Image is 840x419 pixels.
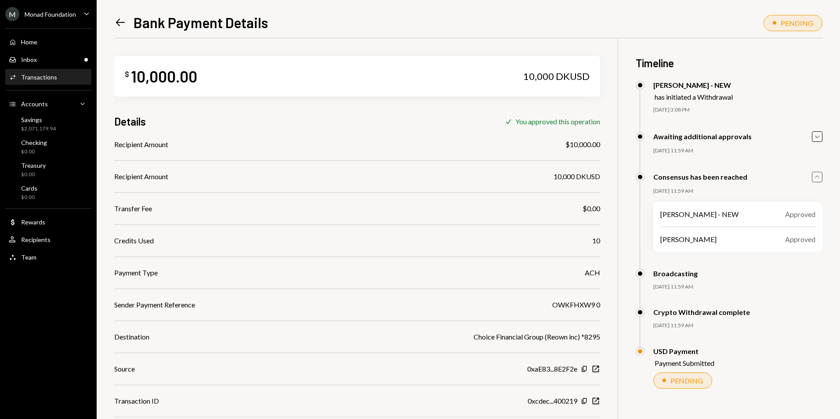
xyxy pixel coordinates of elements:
a: Rewards [5,214,91,230]
div: $ [125,70,129,79]
div: Treasury [21,162,46,169]
div: 10 [592,235,600,246]
div: 0xcdec...400219 [528,396,577,406]
div: $0.00 [583,203,600,214]
div: Team [21,253,36,261]
div: Sender Payment Reference [114,300,195,310]
div: Savings [21,116,56,123]
div: Inbox [21,56,37,63]
a: Savings$2,071,179.94 [5,113,91,134]
div: Recipients [21,236,51,243]
div: Destination [114,332,149,342]
div: 10,000 DKUSD [554,171,600,182]
a: Checking$0.00 [5,136,91,157]
div: 0xaE83...8E2F2e [527,364,577,374]
div: Payment Submitted [655,359,714,367]
div: [PERSON_NAME] [660,234,717,245]
div: Checking [21,139,47,146]
div: [DATE] 3:08 PM [653,106,822,114]
div: Cards [21,184,37,192]
div: Consensus has been reached [653,173,747,181]
div: [DATE] 11:59 AM [653,283,822,291]
h3: Timeline [636,56,822,70]
div: $2,071,179.94 [21,125,56,133]
div: Recipient Amount [114,171,168,182]
div: Source [114,364,135,374]
div: You approved this operation [515,117,600,126]
div: Credits Used [114,235,154,246]
div: [DATE] 11:59 AM [653,322,822,329]
div: ACH [585,267,600,278]
div: 10,000.00 [131,66,197,86]
div: Monad Foundation [25,11,76,18]
a: Home [5,34,91,50]
h1: Bank Payment Details [134,14,268,31]
div: Transactions [21,73,57,81]
a: Inbox [5,51,91,67]
div: Recipient Amount [114,139,168,150]
div: [DATE] 11:59 AM [653,188,822,195]
div: PENDING [781,19,813,27]
div: Crypto Withdrawal complete [653,308,750,316]
div: [PERSON_NAME] - NEW [653,81,733,89]
div: 10,000 DKUSD [523,70,590,83]
a: Treasury$0.00 [5,159,91,180]
div: Awaiting additional approvals [653,132,752,141]
div: M [5,7,19,21]
div: $0.00 [21,171,46,178]
a: Accounts [5,96,91,112]
a: Recipients [5,231,91,247]
div: $0.00 [21,194,37,201]
div: PENDING [670,376,703,385]
div: USD Payment [653,347,714,355]
div: $10,000.00 [565,139,600,150]
div: OWKFHXW9 0 [552,300,600,310]
div: Accounts [21,100,48,108]
div: Home [21,38,37,46]
div: Broadcasting [653,269,698,278]
div: Payment Type [114,267,158,278]
div: Approved [785,209,815,220]
a: Transactions [5,69,91,85]
a: Team [5,249,91,265]
div: has initiated a Withdrawal [655,93,733,101]
div: Choice Financial Group (Reown inc) *8295 [474,332,600,342]
div: Approved [785,234,815,245]
h3: Details [114,114,146,129]
div: [DATE] 11:59 AM [653,147,822,155]
div: Rewards [21,218,45,226]
div: [PERSON_NAME] - NEW [660,209,739,220]
a: Cards$0.00 [5,182,91,203]
div: Transfer Fee [114,203,152,214]
div: $0.00 [21,148,47,155]
div: Transaction ID [114,396,159,406]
